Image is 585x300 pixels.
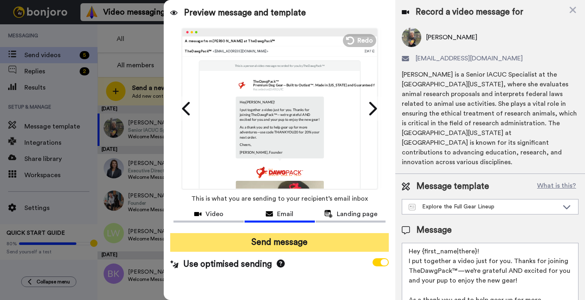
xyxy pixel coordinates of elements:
[240,99,320,104] p: Hey [PERSON_NAME] !
[206,209,223,219] span: Video
[256,167,303,178] img: e783664a-fac5-43ee-9cfe-b89ff0e9b31b
[364,49,374,54] div: [DATE]
[234,64,325,68] p: This is a personal video message recorded for you by TheDawgPack™
[409,203,559,211] div: Explore the Full Gear Lineup
[416,180,489,193] span: Message template
[253,87,385,91] p: Recorded on [DATE] UTC
[240,124,320,139] p: As a thank you and to help gear up for more adventures—use code THANKYOU20 for 20% your next order.
[170,233,389,252] button: Send message
[253,83,385,87] p: Premium Dog Gear—Built to Outlast™. Made in [US_STATE] and Guaranteed for Life.
[183,258,272,270] span: Use optimised sending
[240,142,320,147] p: Cheers,
[191,190,368,208] span: This is what you are sending to your recipient’s email inbox
[277,209,293,219] span: Email
[337,209,377,219] span: Landing page
[236,180,324,268] img: 2Q==
[185,49,364,54] div: TheDawgPack™
[240,107,320,122] p: I put together a video just for you. Thanks for joining TheDawgPack™—we’re grateful AND excited f...
[236,79,248,91] img: 1d817634-88b9-4050-8b2e-0dbc9a15601a-1748560096.jpg
[416,224,452,236] span: Message
[416,54,523,63] span: [EMAIL_ADDRESS][DOMAIN_NAME]
[409,204,416,210] img: Message-temps.svg
[253,79,385,83] p: TheDawgPack™
[535,180,578,193] button: What is this?
[240,150,320,154] p: [PERSON_NAME], Founder
[402,70,578,167] div: [PERSON_NAME] is a Senior IACUC Specialist at the [GEOGRAPHIC_DATA][US_STATE], where she evaluate...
